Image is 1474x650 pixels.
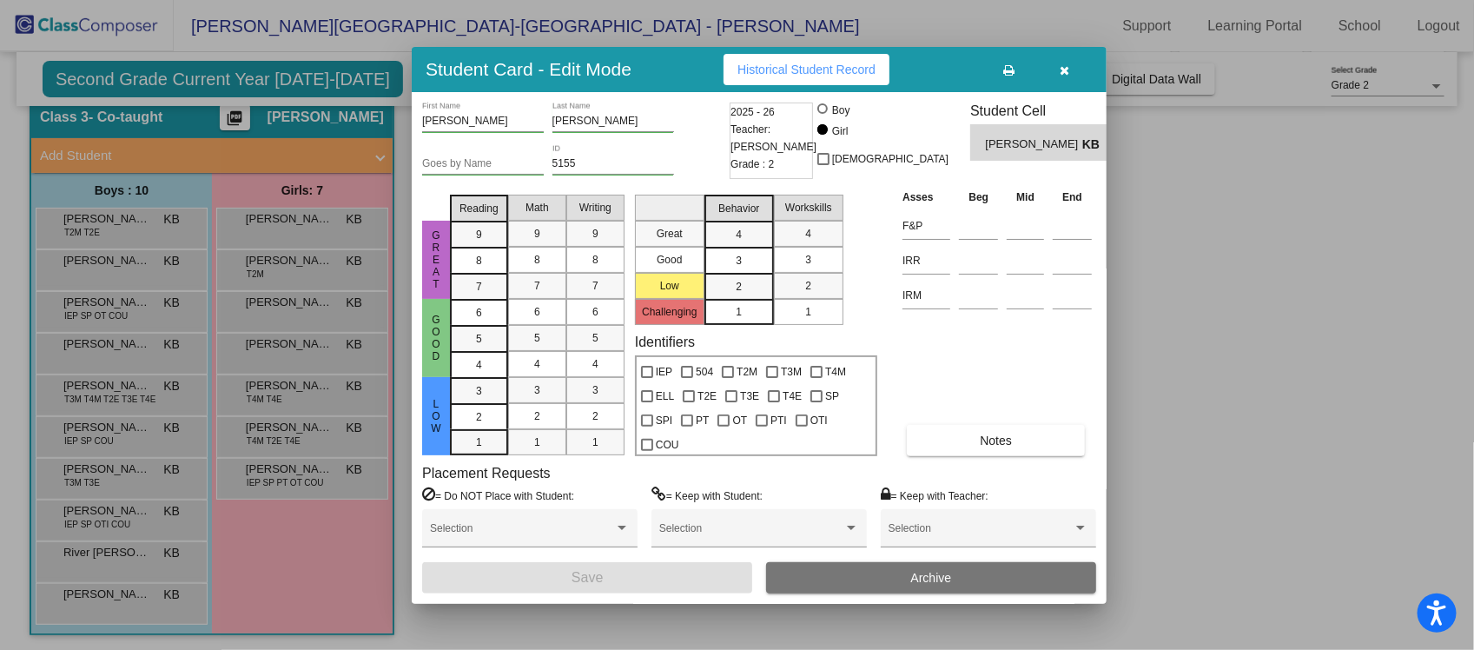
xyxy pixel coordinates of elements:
[832,149,949,169] span: [DEMOGRAPHIC_DATA]
[422,562,752,594] button: Save
[718,201,759,216] span: Behavior
[736,304,742,320] span: 1
[656,410,672,431] span: SPI
[572,570,603,585] span: Save
[651,487,763,504] label: = Keep with Student:
[534,382,540,398] span: 3
[740,386,759,407] span: T3E
[805,226,811,242] span: 4
[534,434,540,450] span: 1
[525,200,549,216] span: Math
[476,434,482,450] span: 1
[730,121,816,156] span: Teacher: [PERSON_NAME]
[476,279,482,295] span: 7
[805,304,811,320] span: 1
[426,58,631,80] h3: Student Card - Edit Mode
[428,398,444,434] span: Low
[805,278,811,294] span: 2
[656,386,674,407] span: ELL
[986,136,1082,154] span: [PERSON_NAME]
[783,386,802,407] span: T4E
[552,158,674,170] input: Enter ID
[1048,188,1096,207] th: End
[428,314,444,362] span: Good
[476,357,482,373] span: 4
[724,54,889,85] button: Historical Student Record
[592,304,598,320] span: 6
[831,123,849,139] div: Girl
[592,408,598,424] span: 2
[459,201,499,216] span: Reading
[955,188,1002,207] th: Beg
[736,279,742,295] span: 2
[825,361,846,382] span: T4M
[825,386,839,407] span: SP
[476,305,482,321] span: 6
[970,103,1121,119] h3: Student Cell
[732,410,747,431] span: OT
[534,356,540,372] span: 4
[476,409,482,425] span: 2
[737,361,757,382] span: T2M
[656,361,672,382] span: IEP
[592,278,598,294] span: 7
[736,227,742,242] span: 4
[476,227,482,242] span: 9
[592,330,598,346] span: 5
[770,410,787,431] span: PTI
[902,248,950,274] input: assessment
[592,382,598,398] span: 3
[911,571,952,585] span: Archive
[902,282,950,308] input: assessment
[534,278,540,294] span: 7
[810,410,828,431] span: OTI
[1082,136,1107,154] span: KB
[898,188,955,207] th: Asses
[1002,188,1048,207] th: Mid
[736,253,742,269] span: 3
[422,158,544,170] input: goes by name
[592,356,598,372] span: 4
[781,361,802,382] span: T3M
[730,103,775,121] span: 2025 - 26
[592,434,598,450] span: 1
[635,334,695,350] label: Identifiers
[907,425,1085,456] button: Notes
[656,434,679,455] span: COU
[534,304,540,320] span: 6
[980,434,1012,448] span: Notes
[592,252,598,268] span: 8
[696,410,709,431] span: PT
[697,386,717,407] span: T2E
[592,226,598,242] span: 9
[428,229,444,290] span: Great
[785,200,832,216] span: Workskills
[730,156,774,173] span: Grade : 2
[805,252,811,268] span: 3
[737,63,876,76] span: Historical Student Record
[579,200,611,216] span: Writing
[422,487,574,504] label: = Do NOT Place with Student:
[766,562,1096,594] button: Archive
[422,465,551,481] label: Placement Requests
[696,361,713,382] span: 504
[476,383,482,399] span: 3
[881,487,988,504] label: = Keep with Teacher:
[476,253,482,269] span: 8
[831,103,850,118] div: Boy
[534,226,540,242] span: 9
[902,213,950,239] input: assessment
[534,408,540,424] span: 2
[534,252,540,268] span: 8
[476,331,482,347] span: 5
[534,330,540,346] span: 5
